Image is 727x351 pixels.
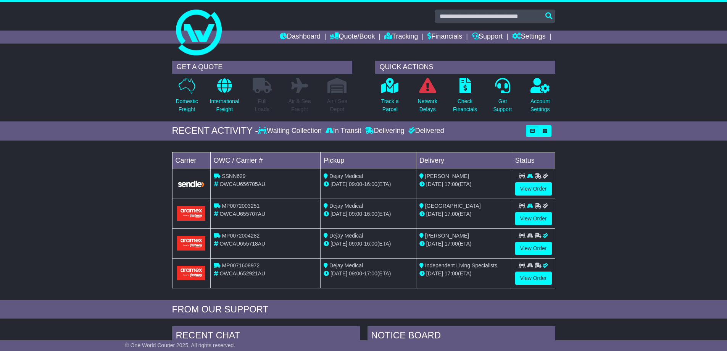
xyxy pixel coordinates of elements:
[329,173,363,179] span: Dejay Medical
[493,97,512,113] p: Get Support
[512,31,546,44] a: Settings
[321,152,416,169] td: Pickup
[515,242,552,255] a: View Order
[530,97,550,113] p: Account Settings
[222,203,260,209] span: MP0072003251
[416,152,512,169] td: Delivery
[349,241,362,247] span: 09:00
[329,262,363,269] span: Dejay Medical
[364,211,377,217] span: 16:00
[330,241,347,247] span: [DATE]
[426,270,443,277] span: [DATE]
[427,31,462,44] a: Financials
[419,240,509,248] div: (ETA)
[177,180,206,188] img: GetCarrierServiceLogo
[419,180,509,188] div: (ETA)
[419,270,509,278] div: (ETA)
[363,127,406,135] div: Delivering
[324,180,413,188] div: - (ETA)
[258,127,323,135] div: Waiting Collection
[210,97,239,113] p: International Freight
[330,181,347,187] span: [DATE]
[425,173,469,179] span: [PERSON_NAME]
[330,31,375,44] a: Quote/Book
[329,233,363,239] span: Dejay Medical
[426,211,443,217] span: [DATE]
[177,266,206,280] img: Aramex.png
[349,181,362,187] span: 09:00
[349,270,362,277] span: 09:00
[515,272,552,285] a: View Order
[426,241,443,247] span: [DATE]
[219,241,265,247] span: OWCAU655718AU
[329,203,363,209] span: Dejay Medical
[172,61,352,74] div: GET A QUOTE
[324,210,413,218] div: - (ETA)
[515,212,552,225] a: View Order
[172,152,210,169] td: Carrier
[417,78,437,118] a: NetworkDelays
[515,182,552,196] a: View Order
[445,211,458,217] span: 17:00
[426,181,443,187] span: [DATE]
[472,31,503,44] a: Support
[327,97,348,113] p: Air / Sea Depot
[349,211,362,217] span: 09:00
[125,342,235,348] span: © One World Courier 2025. All rights reserved.
[175,78,198,118] a: DomesticFreight
[512,152,555,169] td: Status
[530,78,550,118] a: AccountSettings
[425,262,497,269] span: Independent Living Specialists
[493,78,512,118] a: GetSupport
[172,304,555,315] div: FROM OUR SUPPORT
[364,241,377,247] span: 16:00
[219,181,265,187] span: OWCAU656705AU
[289,97,311,113] p: Air & Sea Freight
[330,211,347,217] span: [DATE]
[210,152,321,169] td: OWC / Carrier #
[445,181,458,187] span: 17:00
[222,262,260,269] span: MP0071608972
[176,97,198,113] p: Domestic Freight
[280,31,321,44] a: Dashboard
[172,326,360,347] div: RECENT CHAT
[364,270,377,277] span: 17:00
[364,181,377,187] span: 16:00
[425,203,481,209] span: [GEOGRAPHIC_DATA]
[222,233,260,239] span: MP0072004282
[219,211,265,217] span: OWCAU655707AU
[253,97,272,113] p: Full Loads
[445,270,458,277] span: 17:00
[384,31,418,44] a: Tracking
[324,270,413,278] div: - (ETA)
[177,206,206,220] img: Aramex.png
[324,240,413,248] div: - (ETA)
[453,97,477,113] p: Check Financials
[406,127,444,135] div: Delivered
[172,125,258,136] div: RECENT ACTIVITY -
[381,78,399,118] a: Track aParcel
[418,97,437,113] p: Network Delays
[453,78,477,118] a: CheckFinancials
[419,210,509,218] div: (ETA)
[324,127,363,135] div: In Transit
[375,61,555,74] div: QUICK ACTIONS
[219,270,265,277] span: OWCAU652921AU
[445,241,458,247] span: 17:00
[381,97,399,113] p: Track a Parcel
[425,233,469,239] span: [PERSON_NAME]
[368,326,555,347] div: NOTICE BOARD
[177,236,206,250] img: Aramex.png
[330,270,347,277] span: [DATE]
[222,173,245,179] span: SSNN629
[210,78,240,118] a: InternationalFreight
